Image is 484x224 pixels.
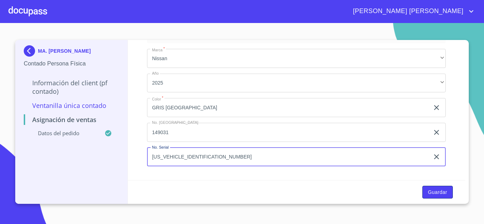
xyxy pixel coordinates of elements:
[428,188,447,197] span: Guardar
[24,115,119,124] p: Asignación de Ventas
[147,49,446,68] div: Nissan
[24,79,119,96] p: Información del Client (PF contado)
[24,45,119,59] div: MA. [PERSON_NAME]
[432,103,441,112] button: clear input
[422,186,453,199] button: Guardar
[432,128,441,137] button: clear input
[348,6,467,17] span: [PERSON_NAME] [PERSON_NAME]
[24,59,119,68] p: Contado Persona Física
[24,45,38,57] img: Docupass spot blue
[147,74,446,93] div: 2025
[24,101,119,110] p: Ventanilla única contado
[432,153,441,161] button: clear input
[38,48,91,54] p: MA. [PERSON_NAME]
[24,130,105,137] p: Datos del pedido
[348,6,475,17] button: account of current user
